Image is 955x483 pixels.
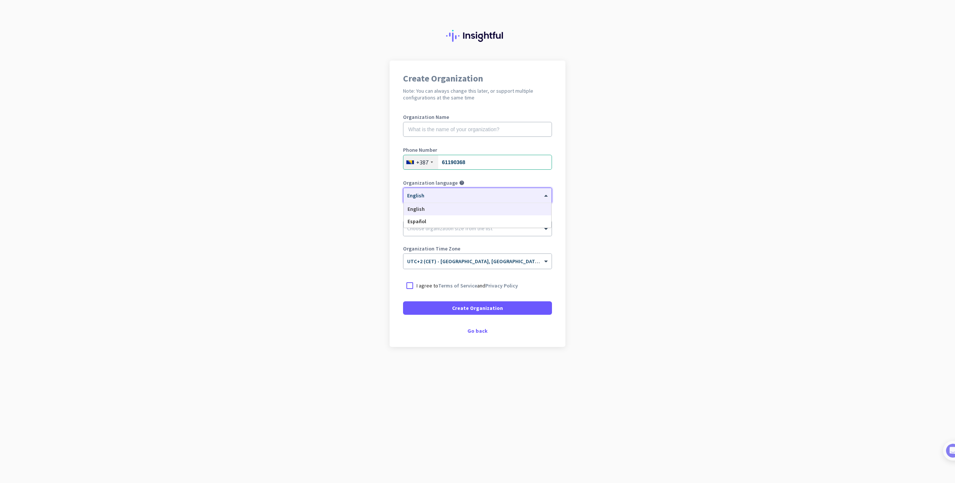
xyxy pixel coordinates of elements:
h2: Note: You can always change this later, or support multiple configurations at the same time [403,87,552,101]
span: English [408,206,425,212]
label: Organization Name [403,114,552,120]
div: Go back [403,328,552,333]
label: Phone Number [403,147,552,153]
img: Insightful [446,30,509,42]
i: help [459,180,464,185]
button: Create Organization [403,301,552,315]
label: Organization Time Zone [403,246,552,251]
div: +387 [416,159,428,166]
input: What is the name of your organization? [403,122,552,137]
span: Español [408,218,426,225]
input: 30 212-345 [403,155,552,170]
div: Options List [404,203,551,228]
p: I agree to and [417,282,518,289]
h1: Create Organization [403,74,552,83]
span: Create Organization [452,304,503,312]
label: Organization Size (Optional) [403,213,552,218]
label: Organization language [403,180,458,185]
a: Privacy Policy [485,282,518,289]
a: Terms of Service [438,282,477,289]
